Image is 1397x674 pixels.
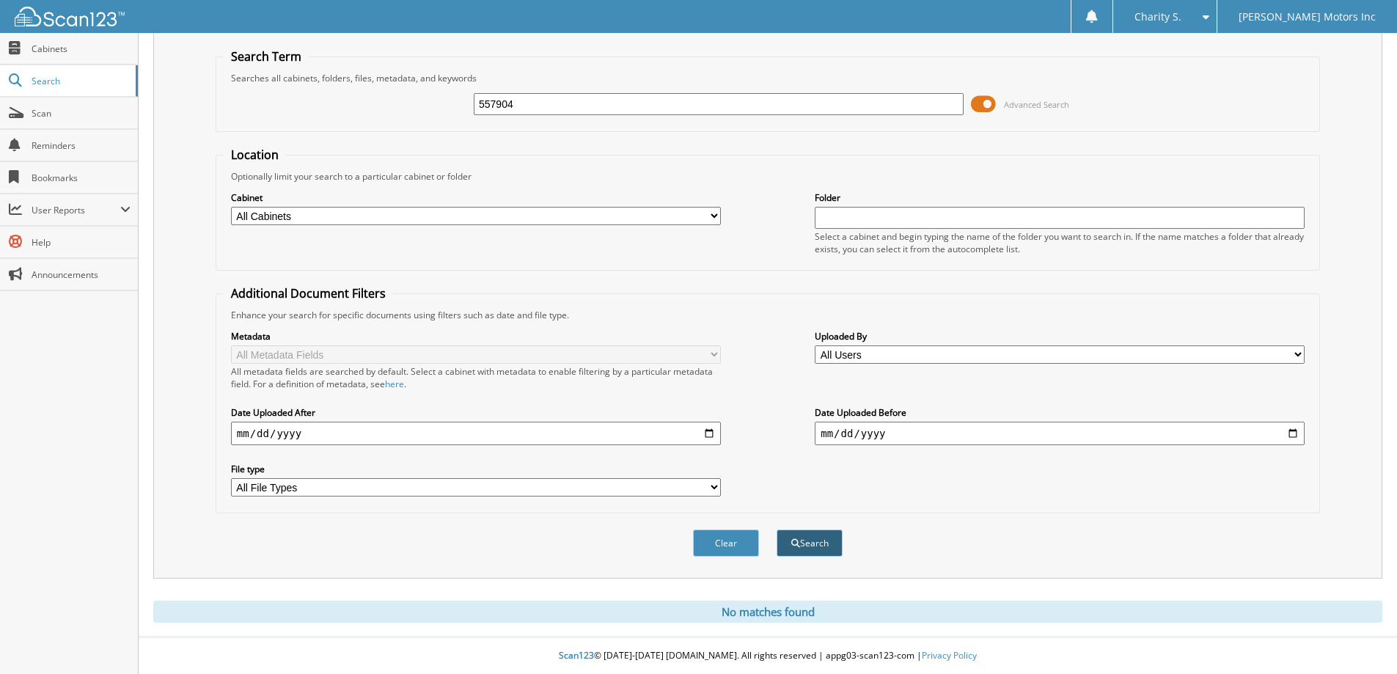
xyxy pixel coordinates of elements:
span: Search [32,75,128,87]
label: File type [231,463,721,475]
legend: Additional Document Filters [224,285,393,301]
input: end [815,422,1305,445]
span: Scan123 [559,649,594,662]
div: No matches found [153,601,1382,623]
span: Announcements [32,268,131,281]
div: Enhance your search for specific documents using filters such as date and file type. [224,309,1312,321]
span: Scan [32,107,131,120]
legend: Search Term [224,48,309,65]
label: Folder [815,191,1305,204]
label: Date Uploaded After [231,406,721,419]
div: Optionally limit your search to a particular cabinet or folder [224,170,1312,183]
span: Cabinets [32,43,131,55]
span: Advanced Search [1004,99,1069,110]
span: User Reports [32,204,120,216]
label: Metadata [231,330,721,343]
input: start [231,422,721,445]
button: Search [777,530,843,557]
div: © [DATE]-[DATE] [DOMAIN_NAME]. All rights reserved | appg03-scan123-com | [139,638,1397,674]
label: Date Uploaded Before [815,406,1305,419]
span: Reminders [32,139,131,152]
iframe: Chat Widget [1324,604,1397,674]
a: here [385,378,404,390]
span: Bookmarks [32,172,131,184]
span: Help [32,236,131,249]
span: [PERSON_NAME] Motors Inc [1239,12,1376,21]
div: Searches all cabinets, folders, files, metadata, and keywords [224,72,1312,84]
a: Privacy Policy [922,649,977,662]
div: All metadata fields are searched by default. Select a cabinet with metadata to enable filtering b... [231,365,721,390]
legend: Location [224,147,286,163]
button: Clear [693,530,759,557]
label: Cabinet [231,191,721,204]
span: Charity S. [1134,12,1181,21]
div: Select a cabinet and begin typing the name of the folder you want to search in. If the name match... [815,230,1305,255]
img: scan123-logo-white.svg [15,7,125,26]
label: Uploaded By [815,330,1305,343]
